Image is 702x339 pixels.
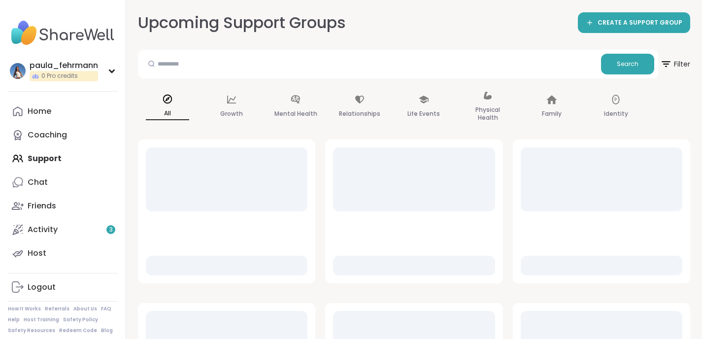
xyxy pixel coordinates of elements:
[8,218,118,241] a: Activity3
[28,201,56,211] div: Friends
[8,170,118,194] a: Chat
[10,63,26,79] img: paula_fehrmann
[660,52,690,76] span: Filter
[28,106,51,117] div: Home
[8,305,41,312] a: How It Works
[8,16,118,50] img: ShareWell Nav Logo
[101,305,111,312] a: FAQ
[601,54,654,74] button: Search
[28,282,56,293] div: Logout
[28,224,58,235] div: Activity
[8,316,20,323] a: Help
[63,316,98,323] a: Safety Policy
[28,130,67,140] div: Coaching
[24,316,59,323] a: Host Training
[466,104,509,124] p: Physical Health
[8,123,118,147] a: Coaching
[274,108,317,120] p: Mental Health
[617,60,638,68] span: Search
[41,72,78,80] span: 0 Pro credits
[8,241,118,265] a: Host
[45,305,69,312] a: Referrals
[59,327,97,334] a: Redeem Code
[30,60,98,71] div: paula_fehrmann
[28,248,46,259] div: Host
[407,108,440,120] p: Life Events
[8,275,118,299] a: Logout
[73,305,97,312] a: About Us
[339,108,380,120] p: Relationships
[542,108,562,120] p: Family
[146,107,189,120] p: All
[109,226,113,234] span: 3
[28,177,48,188] div: Chat
[578,12,690,33] a: CREATE A SUPPORT GROUP
[604,108,628,120] p: Identity
[8,327,55,334] a: Safety Resources
[660,50,690,78] button: Filter
[138,12,346,34] h2: Upcoming Support Groups
[101,327,113,334] a: Blog
[598,19,682,27] span: CREATE A SUPPORT GROUP
[220,108,243,120] p: Growth
[8,194,118,218] a: Friends
[8,100,118,123] a: Home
